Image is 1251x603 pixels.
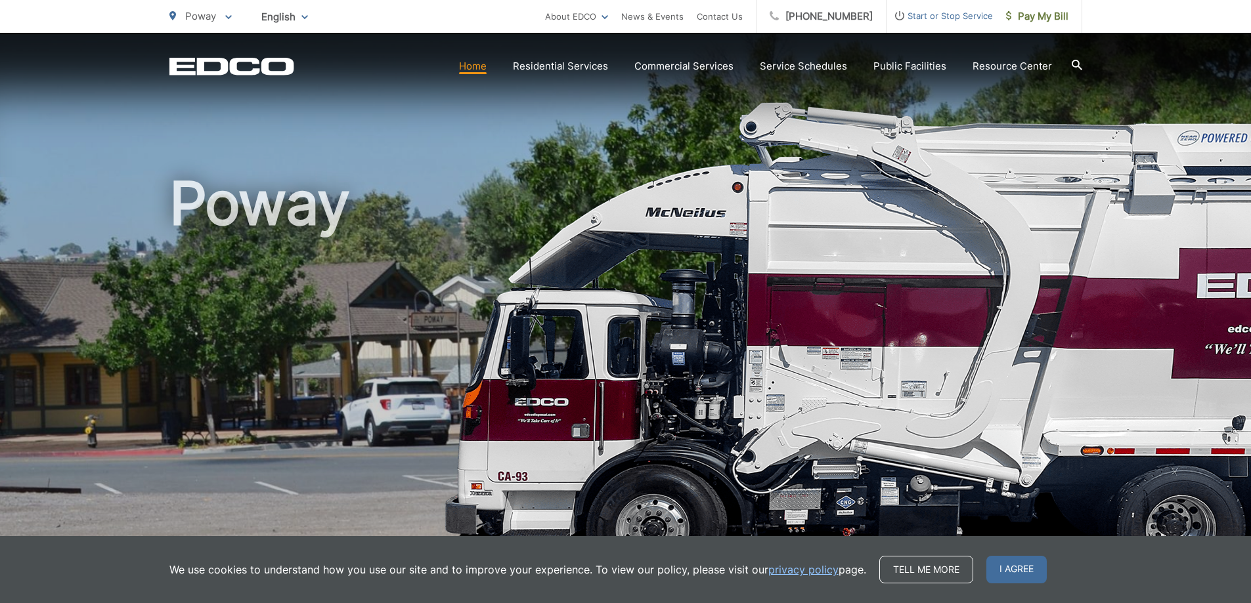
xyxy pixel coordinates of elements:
[634,58,734,74] a: Commercial Services
[879,556,973,583] a: Tell me more
[459,58,487,74] a: Home
[760,58,847,74] a: Service Schedules
[973,58,1052,74] a: Resource Center
[1006,9,1068,24] span: Pay My Bill
[768,562,839,577] a: privacy policy
[169,57,294,75] a: EDCD logo. Return to the homepage.
[873,58,946,74] a: Public Facilities
[697,9,743,24] a: Contact Us
[545,9,608,24] a: About EDCO
[169,171,1082,586] h1: Poway
[621,9,684,24] a: News & Events
[252,5,318,28] span: English
[986,556,1047,583] span: I agree
[513,58,608,74] a: Residential Services
[185,10,216,22] span: Poway
[169,562,866,577] p: We use cookies to understand how you use our site and to improve your experience. To view our pol...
